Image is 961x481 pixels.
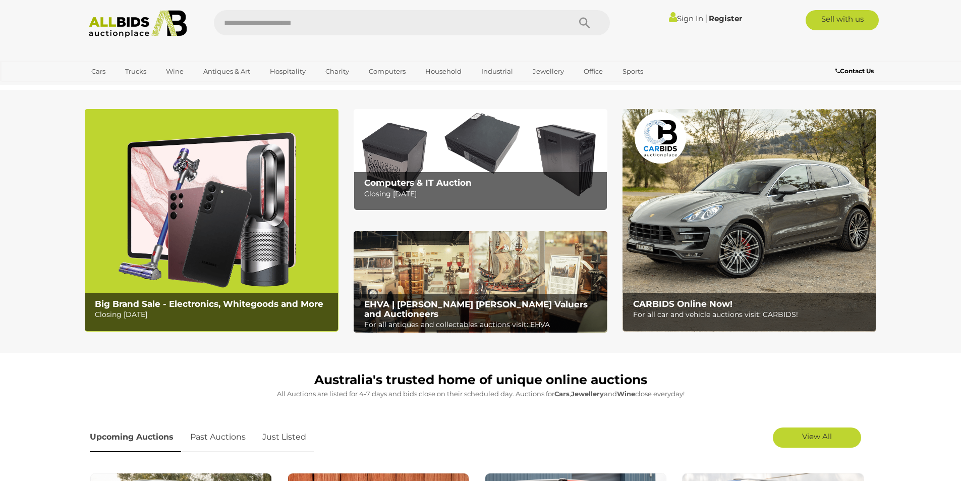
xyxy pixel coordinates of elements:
[119,63,153,80] a: Trucks
[835,67,874,75] b: Contact Us
[709,14,742,23] a: Register
[90,422,181,452] a: Upcoming Auctions
[183,422,253,452] a: Past Auctions
[669,14,703,23] a: Sign In
[85,80,169,96] a: [GEOGRAPHIC_DATA]
[617,390,635,398] strong: Wine
[364,188,602,200] p: Closing [DATE]
[83,10,193,38] img: Allbids.com.au
[85,109,338,332] a: Big Brand Sale - Electronics, Whitegoods and More Big Brand Sale - Electronics, Whitegoods and Mo...
[559,10,610,35] button: Search
[616,63,650,80] a: Sports
[577,63,609,80] a: Office
[419,63,468,80] a: Household
[554,390,570,398] strong: Cars
[354,231,607,333] img: EHVA | Evans Hastings Valuers and Auctioneers
[571,390,604,398] strong: Jewellery
[526,63,571,80] a: Jewellery
[159,63,190,80] a: Wine
[364,178,472,188] b: Computers & IT Auction
[85,63,112,80] a: Cars
[362,63,412,80] a: Computers
[354,109,607,210] a: Computers & IT Auction Computers & IT Auction Closing [DATE]
[806,10,879,30] a: Sell with us
[623,109,876,332] img: CARBIDS Online Now!
[90,373,872,387] h1: Australia's trusted home of unique online auctions
[364,299,588,319] b: EHVA | [PERSON_NAME] [PERSON_NAME] Valuers and Auctioneers
[633,308,871,321] p: For all car and vehicle auctions visit: CARBIDS!
[197,63,257,80] a: Antiques & Art
[633,299,732,309] b: CARBIDS Online Now!
[95,308,332,321] p: Closing [DATE]
[319,63,356,80] a: Charity
[90,388,872,400] p: All Auctions are listed for 4-7 days and bids close on their scheduled day. Auctions for , and cl...
[255,422,314,452] a: Just Listed
[95,299,323,309] b: Big Brand Sale - Electronics, Whitegoods and More
[705,13,707,24] span: |
[475,63,520,80] a: Industrial
[354,231,607,333] a: EHVA | Evans Hastings Valuers and Auctioneers EHVA | [PERSON_NAME] [PERSON_NAME] Valuers and Auct...
[364,318,602,331] p: For all antiques and collectables auctions visit: EHVA
[354,109,607,210] img: Computers & IT Auction
[263,63,312,80] a: Hospitality
[802,432,832,441] span: View All
[835,66,876,77] a: Contact Us
[623,109,876,332] a: CARBIDS Online Now! CARBIDS Online Now! For all car and vehicle auctions visit: CARBIDS!
[85,109,338,332] img: Big Brand Sale - Electronics, Whitegoods and More
[773,427,861,448] a: View All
